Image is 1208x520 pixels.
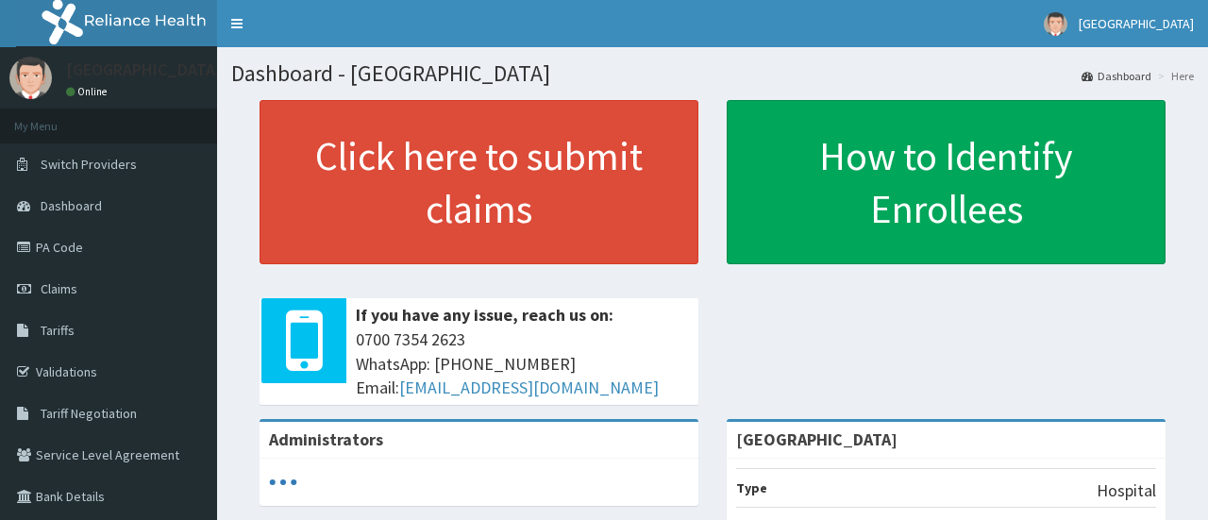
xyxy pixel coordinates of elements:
span: Tariffs [41,322,75,339]
a: Click here to submit claims [260,100,698,264]
h1: Dashboard - [GEOGRAPHIC_DATA] [231,61,1194,86]
p: Hospital [1097,478,1156,503]
svg: audio-loading [269,468,297,496]
span: Claims [41,280,77,297]
span: [GEOGRAPHIC_DATA] [1079,15,1194,32]
p: [GEOGRAPHIC_DATA] [66,61,222,78]
img: User Image [1044,12,1067,36]
img: User Image [9,57,52,99]
span: Tariff Negotiation [41,405,137,422]
b: Type [736,479,767,496]
b: Administrators [269,428,383,450]
a: Dashboard [1082,68,1151,84]
a: [EMAIL_ADDRESS][DOMAIN_NAME] [399,377,659,398]
span: 0700 7354 2623 WhatsApp: [PHONE_NUMBER] Email: [356,327,689,400]
span: Dashboard [41,197,102,214]
li: Here [1153,68,1194,84]
a: How to Identify Enrollees [727,100,1166,264]
span: Switch Providers [41,156,137,173]
b: If you have any issue, reach us on: [356,304,613,326]
strong: [GEOGRAPHIC_DATA] [736,428,898,450]
a: Online [66,85,111,98]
